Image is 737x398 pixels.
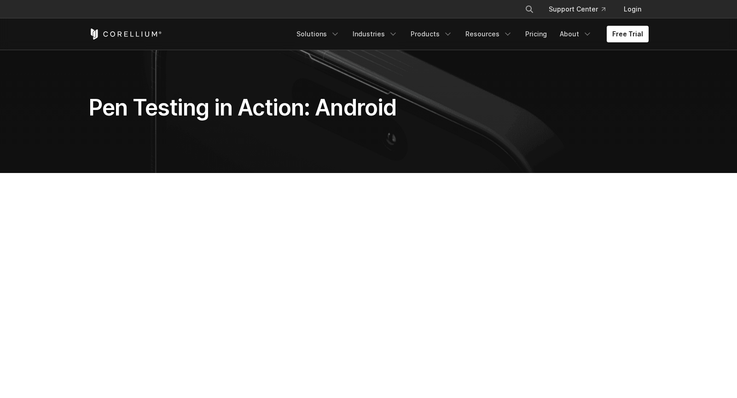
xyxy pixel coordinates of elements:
a: Industries [347,26,403,42]
a: Support Center [541,1,613,17]
button: Search [521,1,538,17]
div: Navigation Menu [291,26,649,42]
div: Navigation Menu [514,1,649,17]
a: Resources [460,26,518,42]
h1: Pen Testing in Action: Android [89,94,456,121]
a: Free Trial [607,26,649,42]
a: Login [616,1,649,17]
a: Pricing [520,26,552,42]
a: Corellium Home [89,29,162,40]
a: About [554,26,598,42]
a: Products [405,26,458,42]
a: Solutions [291,26,345,42]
